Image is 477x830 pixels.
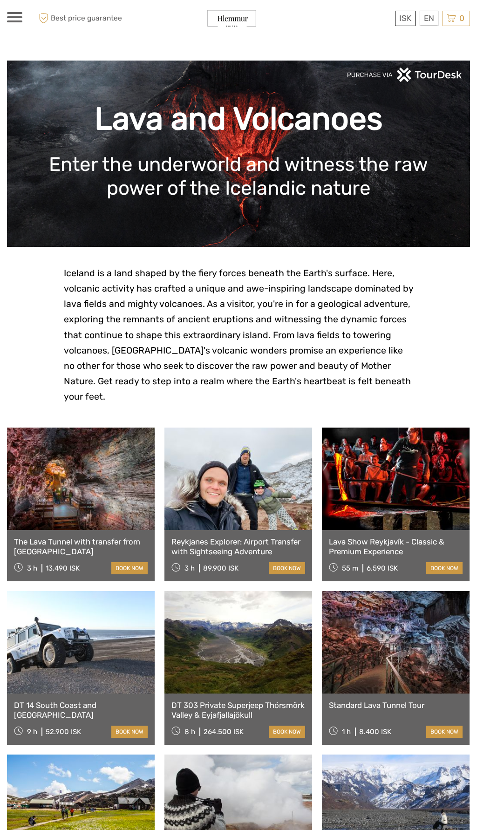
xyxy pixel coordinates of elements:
a: DT 14 South Coast and [GEOGRAPHIC_DATA] [14,701,148,720]
span: Best price guarantee [36,11,123,26]
a: book now [111,726,148,738]
div: EN [420,11,438,26]
h1: Lava and Volcanoes [21,100,456,138]
div: 52.900 ISK [46,728,81,736]
span: 55 m [342,564,358,572]
a: book now [269,562,305,574]
a: book now [426,562,463,574]
a: book now [111,562,148,574]
a: book now [426,726,463,738]
span: 9 h [27,728,37,736]
span: 1 h [342,728,351,736]
h1: Enter the underworld and witness the raw power of the Icelandic nature [21,153,456,200]
a: Standard Lava Tunnel Tour [329,701,463,710]
img: General Info: [204,7,259,30]
div: 89.900 ISK [203,564,238,572]
div: 8.400 ISK [359,728,391,736]
span: 0 [458,14,466,23]
span: 3 h [27,564,37,572]
a: The Lava Tunnel with transfer from [GEOGRAPHIC_DATA] [14,537,148,556]
span: Iceland is a land shaped by the fiery forces beneath the Earth's surface. Here, volcanic activity... [64,268,413,402]
a: Lava Show Reykjavík - Classic & Premium Experience [329,537,463,556]
a: book now [269,726,305,738]
a: Reykjanes Explorer: Airport Transfer with Sightseeing Adventure [171,537,305,556]
div: 6.590 ISK [367,564,398,572]
div: 13.490 ISK [46,564,80,572]
span: 3 h [184,564,195,572]
div: 264.500 ISK [204,728,244,736]
a: DT 303 Private Superjeep Thórsmörk Valley & Eyjafjallajökull [171,701,305,720]
img: PurchaseViaTourDeskwhite.png [347,68,463,82]
span: ISK [399,14,411,23]
span: 8 h [184,728,195,736]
